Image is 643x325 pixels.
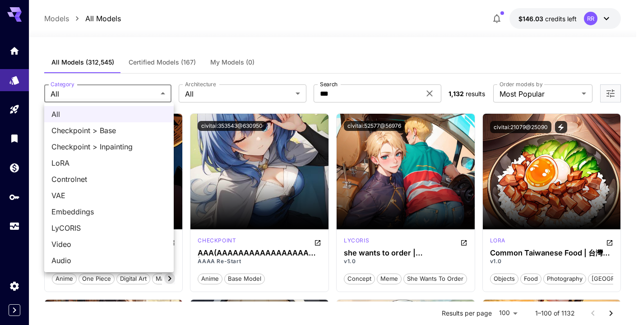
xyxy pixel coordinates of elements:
span: Embeddings [51,206,167,217]
span: Controlnet [51,174,167,185]
span: LyCORIS [51,223,167,233]
span: VAE [51,190,167,201]
span: Checkpoint > Base [51,125,167,136]
span: Audio [51,255,167,266]
span: Video [51,239,167,250]
span: Checkpoint > Inpainting [51,141,167,152]
span: All [51,109,167,120]
span: LoRA [51,158,167,168]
